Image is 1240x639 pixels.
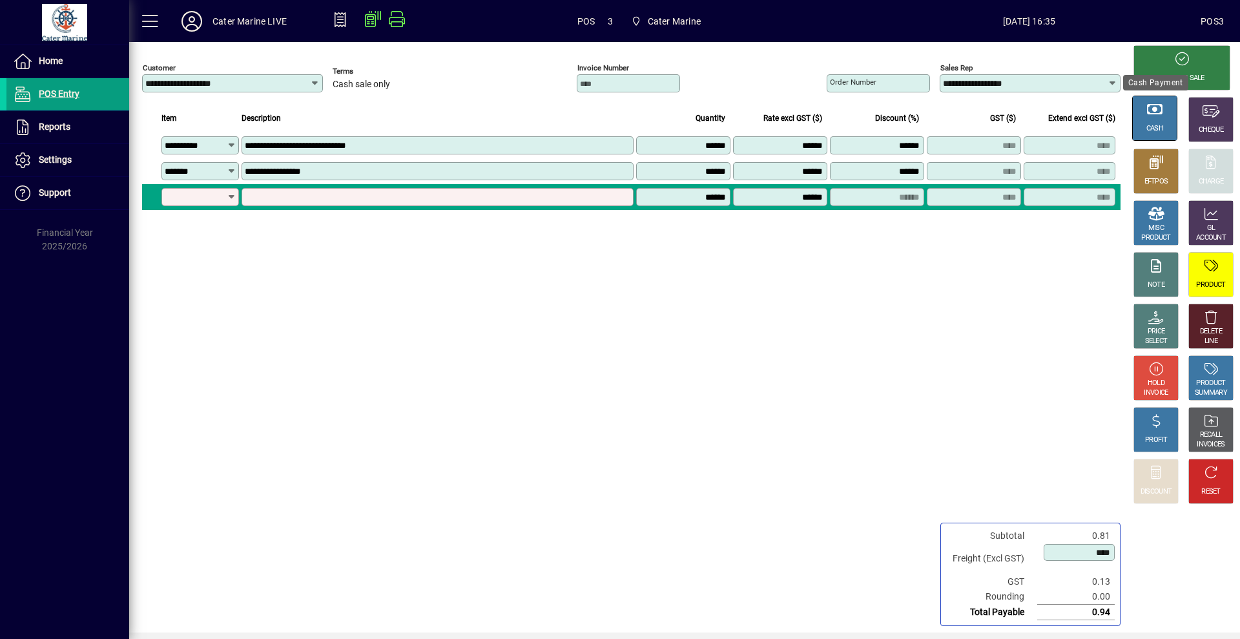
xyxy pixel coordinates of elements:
[212,11,287,32] div: Cater Marine LIVE
[1159,74,1204,83] div: PROCESS SALE
[39,154,72,165] span: Settings
[39,89,79,99] span: POS Entry
[1195,388,1227,398] div: SUMMARY
[858,11,1201,32] span: [DATE] 16:35
[940,63,973,72] mat-label: Sales rep
[1048,111,1115,125] span: Extend excl GST ($)
[1200,327,1222,337] div: DELETE
[1199,125,1223,135] div: CHEQUE
[333,79,390,90] span: Cash sale only
[1207,224,1215,233] div: GL
[161,111,177,125] span: Item
[1037,529,1115,543] td: 0.81
[39,187,71,198] span: Support
[6,177,129,209] a: Support
[1145,435,1167,445] div: PROFIT
[1123,75,1188,90] div: Cash Payment
[830,78,876,87] mat-label: Order number
[1196,233,1226,243] div: ACCOUNT
[333,67,410,76] span: Terms
[6,45,129,78] a: Home
[6,144,129,176] a: Settings
[577,63,629,72] mat-label: Invoice number
[1201,487,1221,497] div: RESET
[1141,233,1170,243] div: PRODUCT
[1148,280,1164,290] div: NOTE
[946,529,1037,543] td: Subtotal
[696,111,725,125] span: Quantity
[242,111,281,125] span: Description
[1144,388,1168,398] div: INVOICE
[1145,337,1168,346] div: SELECT
[1199,177,1224,187] div: CHARGE
[763,111,822,125] span: Rate excl GST ($)
[875,111,919,125] span: Discount (%)
[946,574,1037,589] td: GST
[990,111,1016,125] span: GST ($)
[1201,11,1224,32] div: POS3
[39,121,70,132] span: Reports
[39,56,63,66] span: Home
[648,11,701,32] span: Cater Marine
[946,543,1037,574] td: Freight (Excl GST)
[1037,589,1115,605] td: 0.00
[1037,574,1115,589] td: 0.13
[946,589,1037,605] td: Rounding
[1146,124,1163,134] div: CASH
[1196,280,1225,290] div: PRODUCT
[6,111,129,143] a: Reports
[626,10,706,33] span: Cater Marine
[143,63,176,72] mat-label: Customer
[1148,327,1165,337] div: PRICE
[946,605,1037,620] td: Total Payable
[577,11,595,32] span: POS
[171,10,212,33] button: Profile
[1196,379,1225,388] div: PRODUCT
[1037,605,1115,620] td: 0.94
[1144,177,1168,187] div: EFTPOS
[1204,337,1217,346] div: LINE
[1200,430,1223,440] div: RECALL
[1141,487,1172,497] div: DISCOUNT
[1148,379,1164,388] div: HOLD
[1148,224,1164,233] div: MISC
[1197,440,1224,450] div: INVOICES
[608,11,613,32] span: 3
